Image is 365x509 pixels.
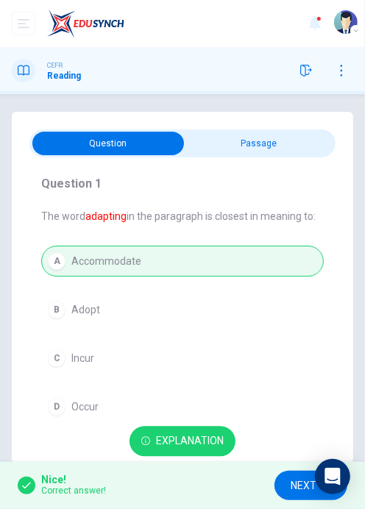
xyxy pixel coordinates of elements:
[274,471,347,501] button: NEXT
[12,12,35,35] button: open mobile menu
[41,175,324,193] h4: Question 1
[41,474,106,486] span: Nice!
[156,433,224,451] span: Explanation
[130,427,235,457] button: Explanation
[47,71,81,81] h1: Reading
[334,10,358,34] img: Profile picture
[41,486,106,496] span: Correct answer!
[315,459,350,494] div: Open Intercom Messenger
[291,477,316,495] span: NEXT
[47,9,124,38] img: EduSynch logo
[41,210,324,222] span: The word in the paragraph is closest in meaning to:
[47,60,63,71] span: CEFR
[85,210,127,222] font: adapting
